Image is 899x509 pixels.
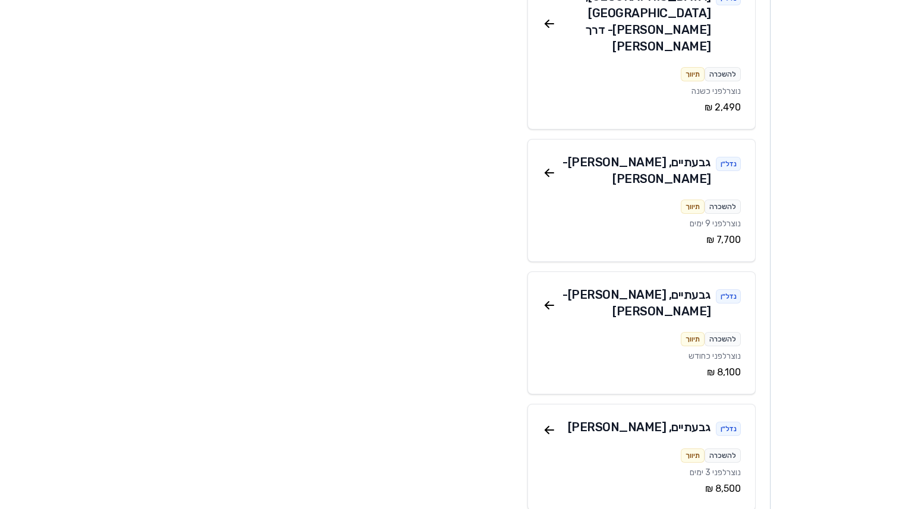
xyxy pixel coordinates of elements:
[716,157,741,171] div: נדל״ן
[689,351,741,361] span: נוצר לפני כחודש
[705,200,741,214] div: להשכרה
[557,286,711,320] div: גבעתיים , [PERSON_NAME] - [PERSON_NAME]
[542,233,741,247] div: ‏7,700 ‏₪
[705,448,741,463] div: להשכרה
[705,332,741,346] div: להשכרה
[542,365,741,380] div: ‏8,100 ‏₪
[691,86,741,96] span: נוצר לפני כשנה
[681,332,705,346] div: תיווך
[705,67,741,81] div: להשכרה
[716,289,741,303] div: נדל״ן
[690,467,741,478] span: נוצר לפני 3 ימים
[681,200,705,214] div: תיווך
[557,154,711,187] div: גבעתיים , [PERSON_NAME] - [PERSON_NAME]
[542,482,741,496] div: ‏8,500 ‏₪
[716,422,741,436] div: נדל״ן
[681,67,705,81] div: תיווך
[568,419,711,436] div: גבעתיים , [PERSON_NAME]
[681,448,705,463] div: תיווך
[690,219,741,229] span: נוצר לפני 9 ימים
[542,100,741,115] div: ‏2,490 ‏₪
